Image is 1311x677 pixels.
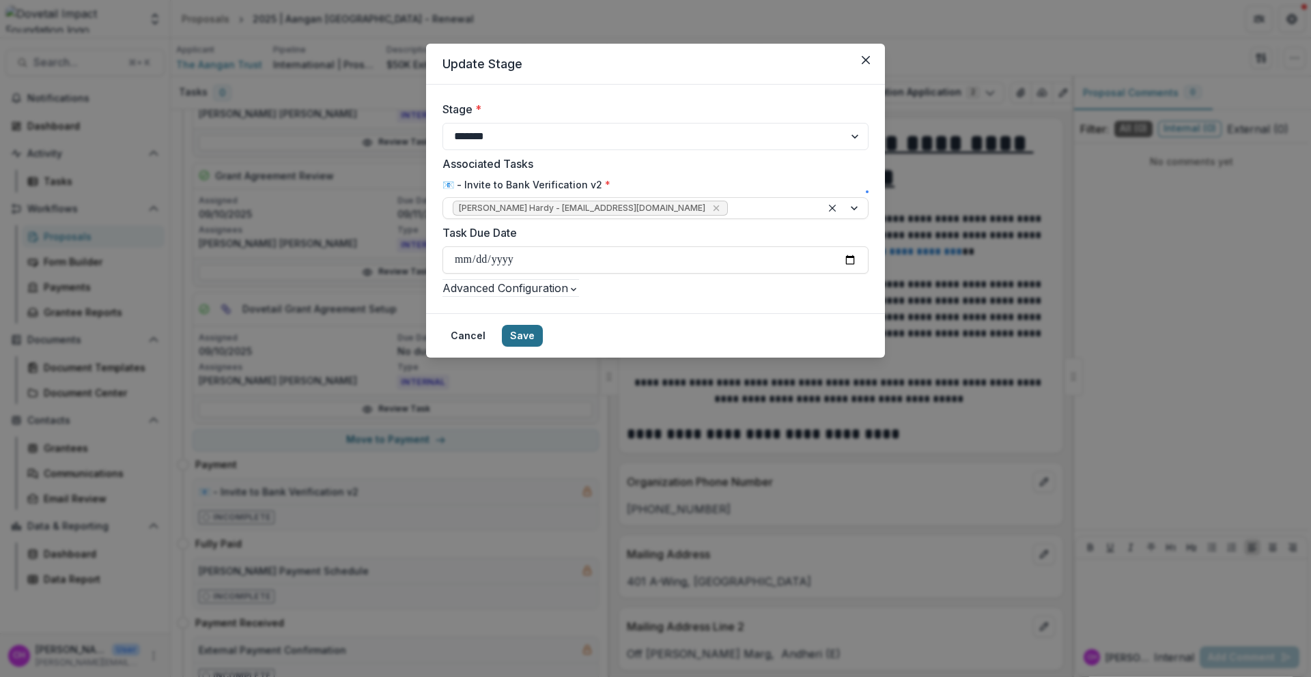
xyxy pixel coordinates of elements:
[442,325,494,347] button: Cancel
[442,101,860,117] label: Stage
[426,44,885,85] header: Update Stage
[442,177,610,192] label: 📧 - Invite to Bank Verification v2
[824,200,841,216] div: Clear selected options
[442,281,568,295] span: Advanced Configuration
[442,156,860,172] label: Associated Tasks
[442,280,579,296] button: Advanced Configuration
[855,49,877,71] button: Close
[709,201,723,215] div: Remove Courtney Eker Hardy - courtney@dovetailimpact.org
[442,225,860,241] label: Task Due Date
[459,203,705,213] span: [PERSON_NAME] Hardy - [EMAIL_ADDRESS][DOMAIN_NAME]
[502,325,543,347] button: Save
